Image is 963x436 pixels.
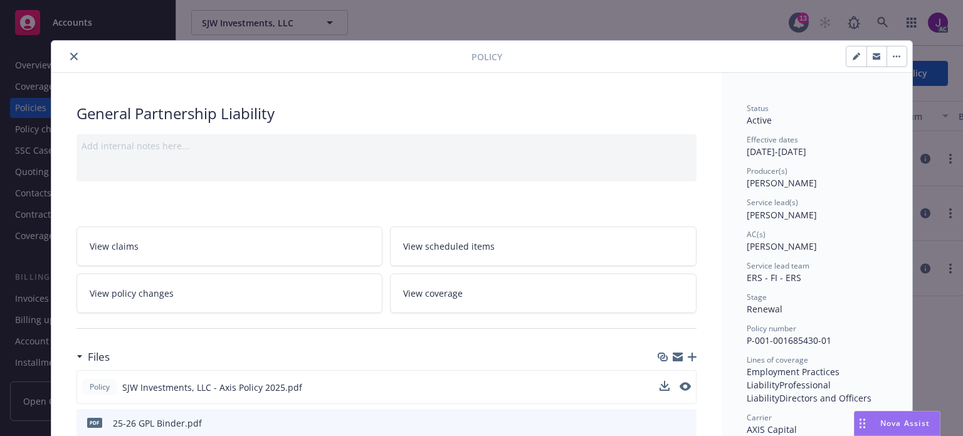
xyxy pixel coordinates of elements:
span: Producer(s) [747,166,787,176]
span: View policy changes [90,287,174,300]
div: 25-26 GPL Binder.pdf [113,417,202,430]
button: preview file [680,417,692,430]
h3: Files [88,349,110,365]
span: Directors and Officers [779,392,871,404]
button: Nova Assist [854,411,940,436]
span: [PERSON_NAME] [747,177,817,189]
div: Files [76,349,110,365]
button: download file [660,381,670,394]
span: Renewal [747,303,782,315]
a: View coverage [390,274,697,313]
a: View scheduled items [390,226,697,266]
span: [PERSON_NAME] [747,209,817,221]
span: Lines of coverage [747,354,808,365]
span: Service lead team [747,260,809,271]
span: Stage [747,292,767,302]
span: AC(s) [747,229,766,240]
span: Active [747,114,772,126]
span: SJW Investments, LLC - Axis Policy 2025.pdf [122,381,302,394]
button: preview file [680,382,691,391]
span: View coverage [403,287,463,300]
span: Policy number [747,323,796,334]
a: View policy changes [76,274,383,313]
button: close [66,49,82,64]
span: pdf [87,418,102,427]
span: [PERSON_NAME] [747,240,817,252]
a: View claims [76,226,383,266]
button: download file [660,381,670,391]
span: Policy [471,50,502,63]
span: Status [747,103,769,114]
div: Drag to move [855,412,870,435]
div: General Partnership Liability [76,103,697,124]
div: Add internal notes here... [82,139,692,152]
span: Effective dates [747,134,798,145]
span: Service lead(s) [747,197,798,208]
button: preview file [680,381,691,394]
span: Employment Practices Liability [747,366,842,391]
span: ERS - FI - ERS [747,272,801,284]
span: P-001-001685430-01 [747,334,831,346]
span: Policy [87,381,112,393]
span: Nova Assist [880,418,930,428]
span: View claims [90,240,139,253]
button: download file [660,417,670,430]
div: [DATE] - [DATE] [747,134,887,158]
span: AXIS Capital [747,423,797,435]
span: Professional Liability [747,379,833,404]
span: View scheduled items [403,240,495,253]
span: Carrier [747,412,772,423]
